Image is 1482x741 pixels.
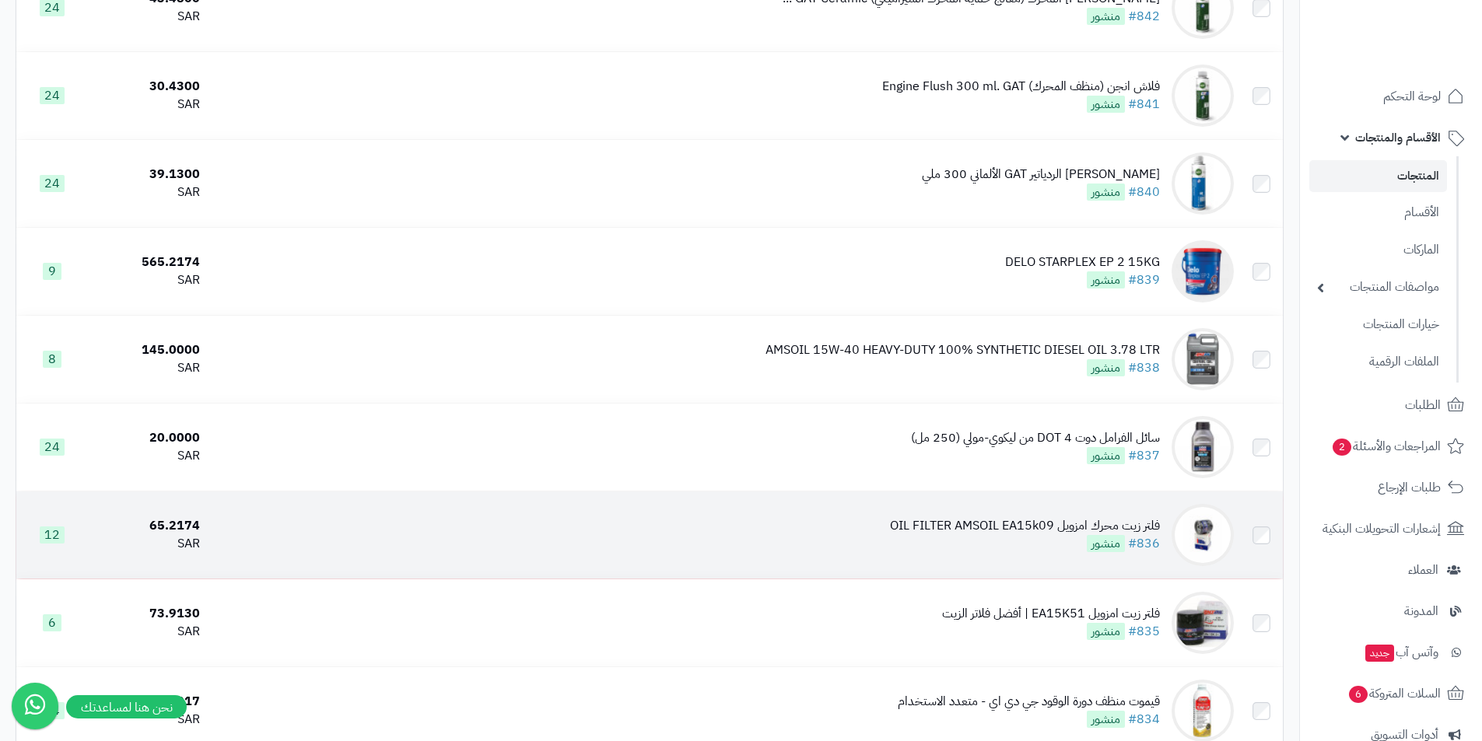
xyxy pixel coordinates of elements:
a: إشعارات التحويلات البنكية [1309,510,1473,547]
a: #836 [1128,534,1160,553]
a: #841 [1128,95,1160,114]
span: منشور [1087,184,1125,201]
div: SAR [95,447,200,465]
div: 20.0000 [95,429,200,447]
a: #842 [1128,7,1160,26]
span: 24 [40,439,65,456]
span: منشور [1087,623,1125,640]
div: SAR [95,359,200,377]
div: 145.0000 [95,341,200,359]
span: 8 [43,351,61,368]
div: SAR [95,96,200,114]
span: منشور [1087,8,1125,25]
a: #838 [1128,358,1160,377]
a: المراجعات والأسئلة2 [1309,428,1473,465]
div: فلتر زيت محرك امزويل OIL FILTER AMSOIL EA15k09 [890,517,1160,535]
div: SAR [95,711,200,729]
div: AMSOIL 15W-40 HEAVY-DUTY 100% SYNTHETIC DIESEL OIL 3.78 LTR [766,341,1160,359]
div: 56.5217 [95,693,200,711]
span: منشور [1087,447,1125,464]
div: [PERSON_NAME] الردياتير GAT الألماني 300 ملي [922,166,1160,184]
div: 73.9130 [95,605,200,623]
div: SAR [95,535,200,553]
a: طلبات الإرجاع [1309,469,1473,506]
span: 24 [40,175,65,192]
span: 24 [40,87,65,104]
div: SAR [95,271,200,289]
a: #840 [1128,183,1160,201]
span: المدونة [1404,600,1438,622]
a: المنتجات [1309,160,1447,192]
a: مواصفات المنتجات [1309,271,1447,304]
div: سائل الفرامل دوت 4 DOT من ليكوي-مولي (250 مل) [911,429,1160,447]
div: 30.4300 [95,78,200,96]
span: منشور [1087,535,1125,552]
div: 65.2174 [95,517,200,535]
img: DELO STARPLEX EP 2 15KG [1172,240,1234,302]
span: 6 [43,614,61,631]
span: منشور [1087,96,1125,113]
a: خيارات المنتجات [1309,308,1447,341]
span: 2 [1332,438,1352,456]
div: قيموت منظف دورة الوقود جي دي اي - متعدد الاستخدام [898,693,1160,711]
span: الطلبات [1405,394,1441,416]
a: العملاء [1309,551,1473,589]
a: الملفات الرقمية [1309,345,1447,379]
a: #837 [1128,446,1160,465]
img: AMSOIL 15W-40 HEAVY-DUTY 100% SYNTHETIC DIESEL OIL 3.78 LTR [1172,328,1234,390]
img: logo-2.png [1376,12,1467,44]
img: فلتر زيت امزويل EA15K51 | أفضل فلاتر الزيت [1172,592,1234,654]
a: الطلبات [1309,386,1473,424]
img: مانع تسريب الردياتير GAT الألماني 300 ملي [1172,152,1234,215]
span: لوحة التحكم [1383,86,1441,107]
span: المراجعات والأسئلة [1331,435,1441,457]
span: إشعارات التحويلات البنكية [1323,518,1441,540]
div: فلتر زيت امزويل EA15K51 | أفضل فلاتر الزيت [942,605,1160,623]
img: فلاش انجن (منظف المحرك) Engine Flush 300 ml. GAT [1172,65,1234,127]
div: DELO STARPLEX EP 2 15KG [1005,253,1160,271]
span: 9 [43,263,61,280]
div: SAR [95,8,200,26]
a: الأقسام [1309,196,1447,229]
div: SAR [95,184,200,201]
span: طلبات الإرجاع [1378,477,1441,498]
div: SAR [95,623,200,641]
a: المدونة [1309,592,1473,630]
span: جديد [1365,645,1394,662]
a: وآتس آبجديد [1309,634,1473,671]
a: لوحة التحكم [1309,78,1473,115]
span: منشور [1087,271,1125,288]
span: منشور [1087,711,1125,728]
span: السلات المتروكة [1347,683,1441,704]
span: 12 [40,526,65,544]
span: 6 [1348,685,1368,704]
span: وآتس آب [1364,641,1438,663]
div: فلاش انجن (منظف المحرك) Engine Flush 300 ml. GAT [882,78,1160,96]
div: 565.2174 [95,253,200,271]
a: #835 [1128,622,1160,641]
a: #839 [1128,271,1160,289]
span: العملاء [1408,559,1438,581]
img: سائل الفرامل دوت 4 DOT من ليكوي-مولي (250 مل) [1172,416,1234,478]
img: فلتر زيت محرك امزويل OIL FILTER AMSOIL EA15k09 [1172,504,1234,566]
a: الماركات [1309,233,1447,267]
a: السلات المتروكة6 [1309,675,1473,712]
a: #834 [1128,710,1160,729]
span: الأقسام والمنتجات [1355,127,1441,149]
div: 39.1300 [95,166,200,184]
span: منشور [1087,359,1125,376]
